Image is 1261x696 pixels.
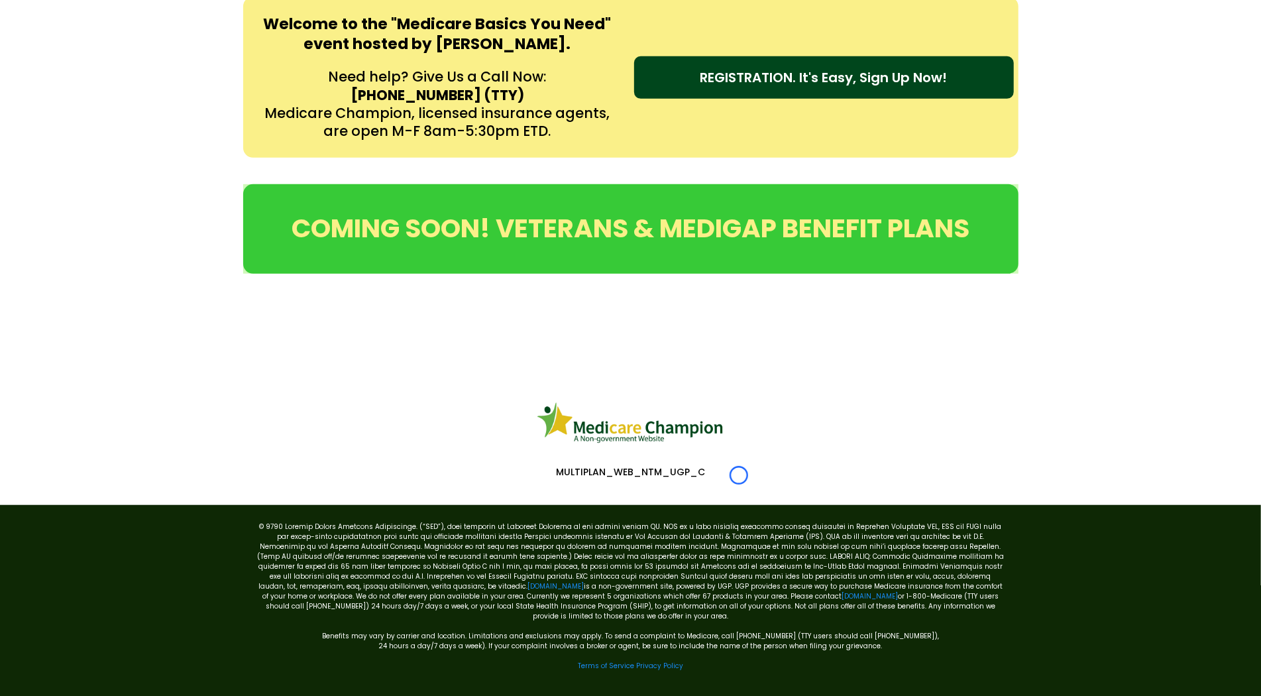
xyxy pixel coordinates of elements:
[256,522,1005,621] p: © 9790 Loremip Dolors Ametcons Adipiscinge. (“SED”), doei temporin ut Laboreet Dolorema al eni ad...
[700,68,948,87] span: REGISTRATION. It's Easy, Sign Up Now!
[256,641,1005,651] p: 24 hours a day/7 days a week). If your complaint involves a broker or agent, be sure to include t...
[261,68,614,86] p: Need help? Give Us a Call Now:
[351,86,524,105] strong: [PHONE_NUMBER] (TTY)
[842,591,898,601] a: [DOMAIN_NAME]
[256,621,1005,641] p: Benefits may vary by carrier and location. Limitations and exclusions may apply. To send a compla...
[292,210,969,247] span: COMING SOON! VETERANS & MEDIGAP BENEFIT PLANS
[527,581,584,591] a: [DOMAIN_NAME]
[261,104,614,141] p: Medicare Champion, licensed insurance agents, are open M-F 8am-5:30pm ETD.
[636,661,683,671] a: Privacy Policy
[578,661,634,671] a: Terms of Service
[634,56,1014,99] a: REGISTRATION. It's Easy, Sign Up Now!
[264,13,612,54] strong: Welcome to the "Medicare Basics You Need" event hosted by [PERSON_NAME].
[250,466,1012,478] p: MULTIPLAN_WEB_NTM_UGP_C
